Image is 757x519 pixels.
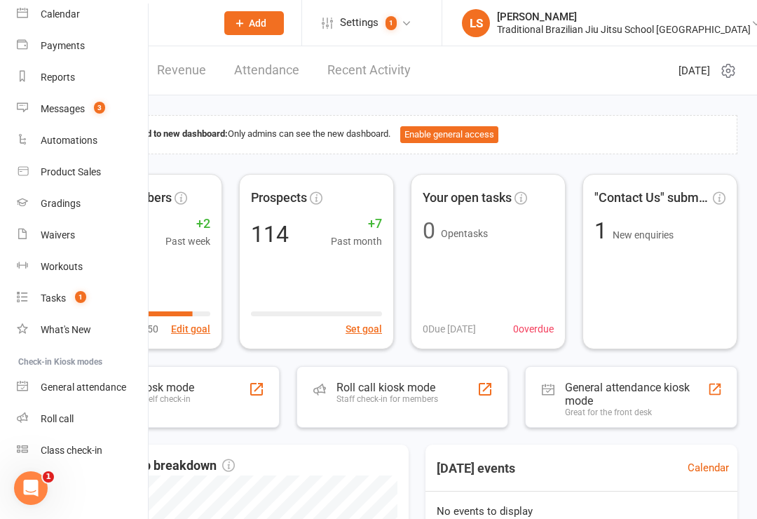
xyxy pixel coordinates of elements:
[17,156,149,188] a: Product Sales
[165,214,210,234] span: +2
[17,403,149,435] a: Roll call
[17,372,149,403] a: General attendance kiosk mode
[17,314,149,346] a: What's New
[594,188,710,208] span: "Contact Us" submissions
[165,234,210,249] span: Past week
[17,435,149,466] a: Class kiosk mode
[17,125,149,156] a: Automations
[41,229,75,241] div: Waivers
[251,188,307,208] span: Prospects
[17,251,149,283] a: Workouts
[441,228,488,239] span: Open tasks
[41,40,85,51] div: Payments
[331,234,382,249] span: Past month
[41,135,97,146] div: Automations
[613,229,674,241] span: New enquiries
[79,126,726,143] div: Only admins can see the new dashboard.
[400,126,498,143] button: Enable general access
[497,11,751,23] div: [PERSON_NAME]
[497,23,751,36] div: Traditional Brazilian Jiu Jitsu School [GEOGRAPHIC_DATA]
[331,214,382,234] span: +7
[688,459,729,476] a: Calendar
[41,72,75,83] div: Reports
[17,220,149,251] a: Waivers
[336,394,438,404] div: Staff check-in for members
[107,381,194,394] div: Class kiosk mode
[171,321,210,337] button: Edit goal
[346,321,382,337] button: Set goal
[41,166,101,177] div: Product Sales
[425,456,526,481] h3: [DATE] events
[423,321,476,337] span: 0 Due [DATE]
[41,198,81,209] div: Gradings
[17,62,149,93] a: Reports
[423,188,512,208] span: Your open tasks
[41,445,102,456] div: Class check-in
[41,261,83,272] div: Workouts
[462,9,490,37] div: LS
[224,11,284,35] button: Add
[327,46,411,95] a: Recent Activity
[41,324,91,335] div: What's New
[41,103,85,114] div: Messages
[678,62,710,79] span: [DATE]
[565,381,707,407] div: General attendance kiosk mode
[423,220,435,242] div: 0
[41,292,66,304] div: Tasks
[14,471,48,505] iframe: Intercom live chat
[17,283,149,314] a: Tasks 1
[41,413,74,424] div: Roll call
[17,93,149,125] a: Messages 3
[157,46,206,95] a: Revenue
[386,16,397,30] span: 1
[565,407,707,417] div: Great for the front desk
[43,471,54,483] span: 1
[234,46,299,95] a: Attendance
[17,30,149,62] a: Payments
[251,223,289,245] div: 114
[41,382,126,393] div: General attendance
[336,381,438,394] div: Roll call kiosk mode
[594,217,613,244] span: 1
[41,8,80,20] div: Calendar
[249,18,266,29] span: Add
[513,321,554,337] span: 0 overdue
[107,394,194,404] div: Members self check-in
[75,291,86,303] span: 1
[94,102,105,114] span: 3
[17,188,149,220] a: Gradings
[79,128,228,139] strong: Access restricted to new dashboard:
[340,7,378,39] span: Settings
[79,456,235,476] span: Membership breakdown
